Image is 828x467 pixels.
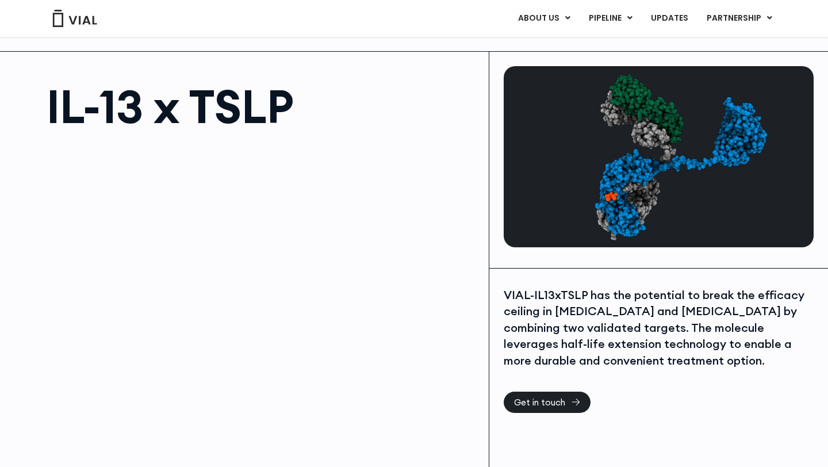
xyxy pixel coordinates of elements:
div: VIAL-IL13xTSLP has the potential to break the efficacy ceiling in [MEDICAL_DATA] and [MEDICAL_DAT... [504,287,811,369]
img: Vial Logo [52,10,98,27]
h1: IL-13 x TSLP [47,83,477,129]
a: Get in touch [504,392,591,413]
a: ABOUT USMenu Toggle [509,9,579,28]
a: PIPELINEMenu Toggle [580,9,641,28]
span: Get in touch [514,398,565,407]
a: UPDATES [642,9,697,28]
a: PARTNERSHIPMenu Toggle [697,9,781,28]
